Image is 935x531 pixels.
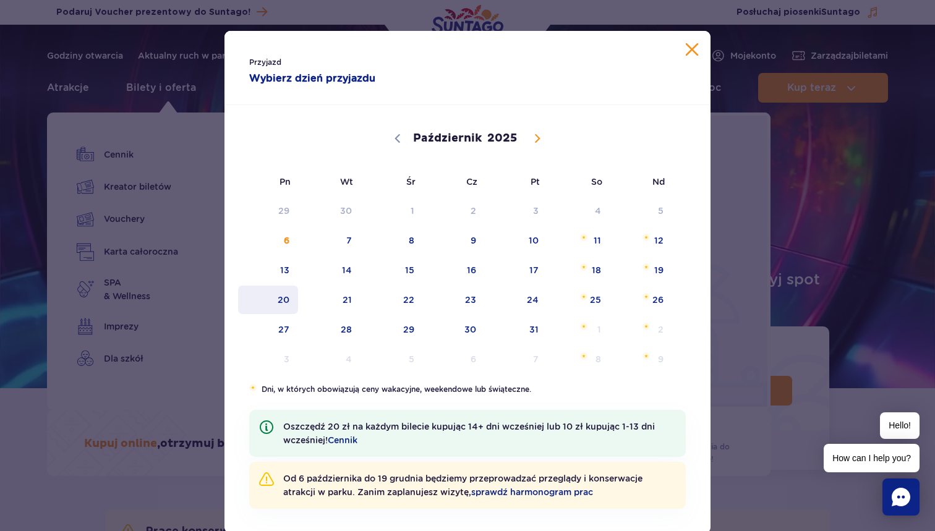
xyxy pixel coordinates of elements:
span: Październik 14, 2025 [299,256,362,284]
span: So [549,168,611,196]
span: Październik 7, 2025 [299,226,362,255]
span: Październik 29, 2025 [362,315,424,344]
span: Październik 20, 2025 [237,286,299,314]
span: Śr [362,168,424,196]
span: Październik 21, 2025 [299,286,362,314]
span: Październik 17, 2025 [486,256,549,284]
span: Październik 22, 2025 [362,286,424,314]
span: Październik 30, 2025 [424,315,487,344]
span: Październik 4, 2025 [549,197,611,225]
span: Listopad 6, 2025 [424,345,487,373]
span: Październik 26, 2025 [611,286,673,314]
span: Nd [611,168,673,196]
a: sprawdź harmonogram prac [471,487,593,497]
span: Listopad 7, 2025 [486,345,549,373]
span: Październik 15, 2025 [362,256,424,284]
span: Październik 1, 2025 [362,197,424,225]
span: Październik 25, 2025 [549,286,611,314]
span: Przyjazd [249,56,443,69]
span: Listopad 2, 2025 [611,315,673,344]
span: Wrzesień 29, 2025 [237,197,299,225]
span: Październik 11, 2025 [549,226,611,255]
span: Listopad 8, 2025 [549,345,611,373]
span: Październik 9, 2025 [424,226,487,255]
span: Pt [486,168,549,196]
span: Cz [424,168,487,196]
li: Oszczędź 20 zł na każdym bilecie kupując 14+ dni wcześniej lub 10 zł kupując 1-13 dni wcześniej! [249,410,686,457]
span: Listopad 3, 2025 [237,345,299,373]
span: Październik 18, 2025 [549,256,611,284]
span: Hello! [880,412,920,439]
span: Wrzesień 30, 2025 [299,197,362,225]
span: Pn [237,168,299,196]
span: Listopad 9, 2025 [611,345,673,373]
li: Dni, w których obowiązują ceny wakacyjne, weekendowe lub świąteczne. [249,384,686,395]
span: Listopad 5, 2025 [362,345,424,373]
div: Chat [882,478,920,516]
span: Październik 3, 2025 [486,197,549,225]
button: Zamknij kalendarz [686,43,698,56]
a: Cennik [328,435,357,445]
span: Październik 24, 2025 [486,286,549,314]
span: Październik 5, 2025 [611,197,673,225]
span: Wt [299,168,362,196]
span: Listopad 1, 2025 [549,315,611,344]
span: Październik 16, 2025 [424,256,487,284]
span: Październik 27, 2025 [237,315,299,344]
span: Październik 28, 2025 [299,315,362,344]
span: Październik 23, 2025 [424,286,487,314]
span: Październik 12, 2025 [611,226,673,255]
span: Październik 31, 2025 [486,315,549,344]
span: Październik 13, 2025 [237,256,299,284]
span: Październik 6, 2025 [237,226,299,255]
span: Październik 2, 2025 [424,197,487,225]
span: Październik 10, 2025 [486,226,549,255]
span: Październik 19, 2025 [611,256,673,284]
strong: Wybierz dzień przyjazdu [249,71,443,86]
span: Październik 8, 2025 [362,226,424,255]
li: Od 6 października do 19 grudnia będziemy przeprowadzać przeglądy i konserwacje atrakcji w parku. ... [249,462,686,509]
span: How can I help you? [824,444,920,472]
span: Listopad 4, 2025 [299,345,362,373]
